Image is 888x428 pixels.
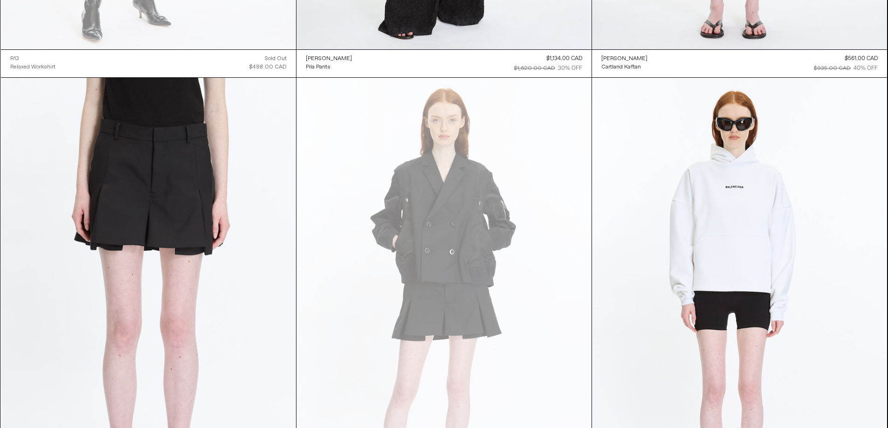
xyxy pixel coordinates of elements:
div: $498.00 CAD [249,63,287,71]
div: Pila Pants [306,63,330,71]
a: R13 [10,54,55,63]
a: Relaxed Workshirt [10,63,55,71]
div: $935.00 CAD [814,64,851,73]
a: Pila Pants [306,63,352,71]
div: 30% OFF [558,64,582,73]
a: [PERSON_NAME] [306,54,352,63]
div: $561.00 CAD [845,54,878,63]
a: [PERSON_NAME] [601,54,647,63]
div: $1,134.00 CAD [546,54,582,63]
div: 40% OFF [854,64,878,73]
div: $1,620.00 CAD [514,64,555,73]
div: R13 [10,55,19,63]
div: Sold out [265,54,287,63]
div: Cartland Kaftan [601,63,641,71]
a: Cartland Kaftan [601,63,647,71]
